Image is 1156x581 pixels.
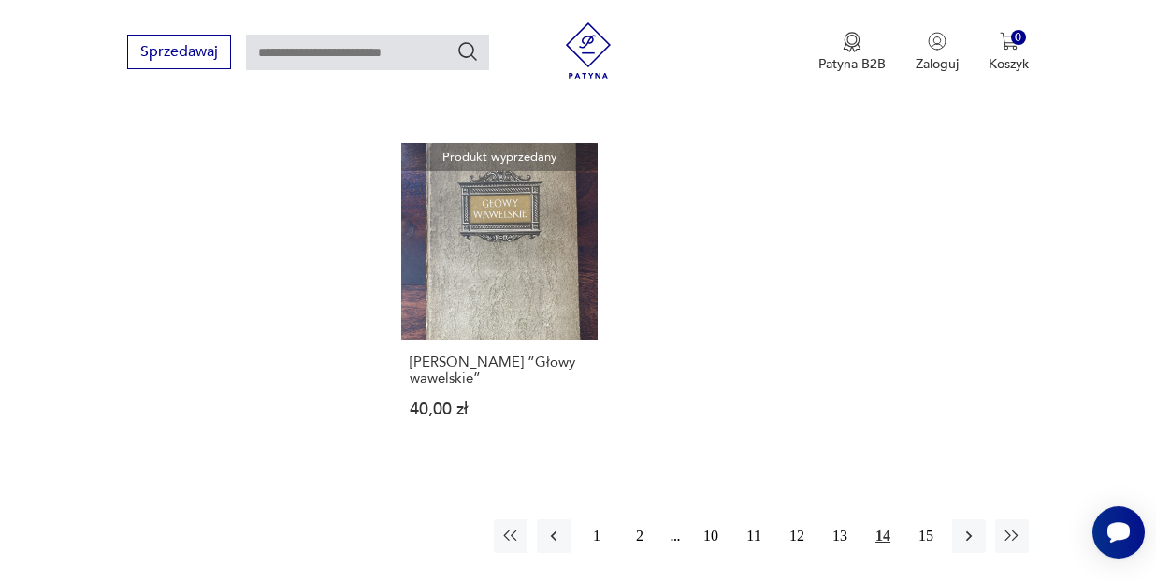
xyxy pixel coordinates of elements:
[127,47,231,60] a: Sprzedawaj
[1011,30,1027,46] div: 0
[580,519,614,553] button: 1
[780,519,814,553] button: 12
[989,55,1029,73] p: Koszyk
[410,401,589,417] p: 40,00 zł
[916,32,959,73] button: Zaloguj
[410,355,589,386] h3: [PERSON_NAME] ”Głowy wawelskie”
[909,519,943,553] button: 15
[818,32,886,73] a: Ikona medaluPatyna B2B
[127,35,231,69] button: Sprzedawaj
[843,32,861,52] img: Ikona medalu
[928,32,946,51] img: Ikonka użytkownika
[623,519,657,553] button: 2
[989,32,1029,73] button: 0Koszyk
[1000,32,1019,51] img: Ikona koszyka
[818,55,886,73] p: Patyna B2B
[694,519,728,553] button: 10
[866,519,900,553] button: 14
[401,143,598,454] a: Produkt wyprzedanyAnna Misiąg-Bocheńska ”Głowy wawelskie”[PERSON_NAME] ”Głowy wawelskie”40,00 zł
[916,55,959,73] p: Zaloguj
[823,519,857,553] button: 13
[560,22,616,79] img: Patyna - sklep z meblami i dekoracjami vintage
[818,32,886,73] button: Patyna B2B
[456,40,479,63] button: Szukaj
[1092,506,1145,559] iframe: Smartsupp widget button
[737,519,771,553] button: 11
